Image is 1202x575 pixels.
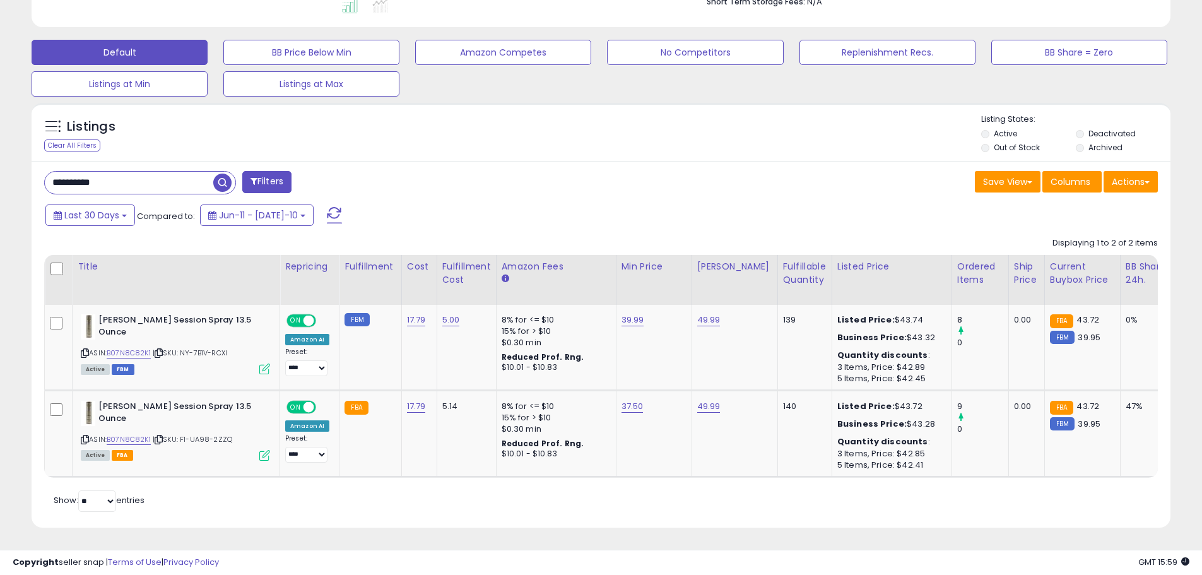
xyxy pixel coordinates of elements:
[13,557,219,569] div: seller snap | |
[622,400,644,413] a: 37.50
[994,142,1040,153] label: Out of Stock
[442,260,491,287] div: Fulfillment Cost
[837,400,895,412] b: Listed Price:
[153,348,227,358] span: | SKU: NY-7B1V-RCXI
[1050,260,1115,287] div: Current Buybox Price
[54,494,144,506] span: Show: entries
[32,40,208,65] button: Default
[112,364,134,375] span: FBM
[1051,175,1090,188] span: Columns
[502,449,606,459] div: $10.01 - $10.83
[314,316,334,326] span: OFF
[502,401,606,412] div: 8% for <= $10
[783,260,827,287] div: Fulfillable Quantity
[107,348,151,359] a: B07N8C82K1
[223,40,399,65] button: BB Price Below Min
[1076,314,1099,326] span: 43.72
[13,556,59,568] strong: Copyright
[288,316,303,326] span: ON
[837,332,942,343] div: $43.32
[502,412,606,424] div: 15% for > $10
[957,314,1008,326] div: 8
[153,434,232,444] span: | SKU: F1-UA98-2ZZQ
[975,171,1040,193] button: Save View
[837,418,907,430] b: Business Price:
[697,314,721,326] a: 49.99
[502,337,606,348] div: $0.30 min
[837,314,942,326] div: $43.74
[1076,400,1099,412] span: 43.72
[502,273,509,285] small: Amazon Fees.
[98,314,252,341] b: [PERSON_NAME] Session Spray 13.5 Ounce
[285,260,334,273] div: Repricing
[442,314,460,326] a: 5.00
[32,71,208,97] button: Listings at Min
[1052,237,1158,249] div: Displaying 1 to 2 of 2 items
[163,556,219,568] a: Privacy Policy
[442,401,486,412] div: 5.14
[837,362,942,373] div: 3 Items, Price: $42.89
[957,401,1008,412] div: 9
[1088,142,1122,153] label: Archived
[345,313,369,326] small: FBM
[837,350,942,361] div: :
[957,260,1003,287] div: Ordered Items
[837,260,946,273] div: Listed Price
[81,401,270,459] div: ASIN:
[1126,260,1172,287] div: BB Share 24h.
[799,40,975,65] button: Replenishment Recs.
[502,438,584,449] b: Reduced Prof. Rng.
[502,260,611,273] div: Amazon Fees
[957,337,1008,348] div: 0
[837,314,895,326] b: Listed Price:
[1104,171,1158,193] button: Actions
[697,400,721,413] a: 49.99
[288,402,303,413] span: ON
[407,260,432,273] div: Cost
[783,314,822,326] div: 139
[81,401,95,426] img: 21SE-4l4DWL._SL40_.jpg
[1050,314,1073,328] small: FBA
[64,209,119,222] span: Last 30 Days
[502,352,584,362] b: Reduced Prof. Rng.
[345,260,396,273] div: Fulfillment
[1126,314,1167,326] div: 0%
[1014,401,1035,412] div: 0.00
[242,171,292,193] button: Filters
[957,424,1008,435] div: 0
[1078,331,1100,343] span: 39.95
[837,436,928,448] b: Quantity discounts
[81,314,95,340] img: 21SE-4l4DWL._SL40_.jpg
[44,139,100,151] div: Clear All Filters
[994,128,1017,139] label: Active
[837,331,907,343] b: Business Price:
[502,362,606,373] div: $10.01 - $10.83
[1126,401,1167,412] div: 47%
[502,314,606,326] div: 8% for <= $10
[783,401,822,412] div: 140
[837,459,942,471] div: 5 Items, Price: $42.41
[502,424,606,435] div: $0.30 min
[697,260,772,273] div: [PERSON_NAME]
[502,326,606,337] div: 15% for > $10
[200,205,314,226] button: Jun-11 - [DATE]-10
[1088,128,1136,139] label: Deactivated
[622,260,686,273] div: Min Price
[837,373,942,384] div: 5 Items, Price: $42.45
[1014,314,1035,326] div: 0.00
[285,348,329,376] div: Preset:
[112,450,133,461] span: FBA
[1014,260,1039,287] div: Ship Price
[622,314,644,326] a: 39.99
[1050,417,1075,430] small: FBM
[81,450,110,461] span: All listings currently available for purchase on Amazon
[1042,171,1102,193] button: Columns
[223,71,399,97] button: Listings at Max
[837,448,942,459] div: 3 Items, Price: $42.85
[407,314,426,326] a: 17.79
[107,434,151,445] a: B07N8C82K1
[81,364,110,375] span: All listings currently available for purchase on Amazon
[1138,556,1189,568] span: 2025-08-10 15:59 GMT
[607,40,783,65] button: No Competitors
[108,556,162,568] a: Terms of Use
